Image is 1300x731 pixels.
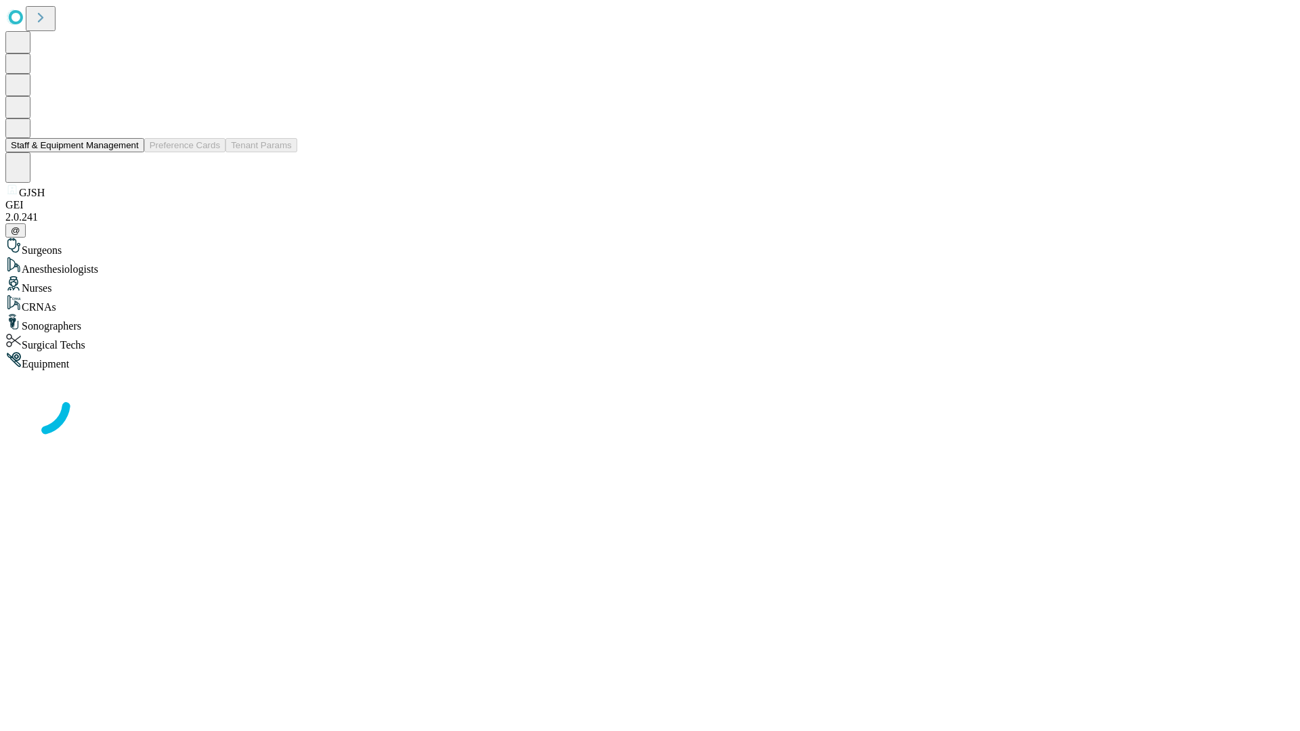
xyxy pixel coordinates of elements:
[5,275,1295,294] div: Nurses
[5,138,144,152] button: Staff & Equipment Management
[225,138,297,152] button: Tenant Params
[5,332,1295,351] div: Surgical Techs
[5,238,1295,257] div: Surgeons
[5,223,26,238] button: @
[5,294,1295,313] div: CRNAs
[5,313,1295,332] div: Sonographers
[19,187,45,198] span: GJSH
[5,199,1295,211] div: GEI
[5,257,1295,275] div: Anesthesiologists
[144,138,225,152] button: Preference Cards
[5,211,1295,223] div: 2.0.241
[5,351,1295,370] div: Equipment
[11,225,20,236] span: @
